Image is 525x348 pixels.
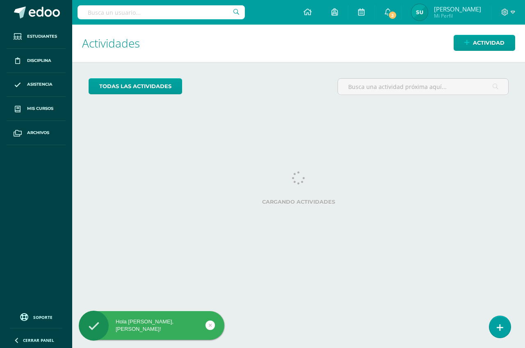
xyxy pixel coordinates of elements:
[473,35,504,50] span: Actividad
[79,318,224,333] div: Hola [PERSON_NAME], [PERSON_NAME]!
[434,12,481,19] span: Mi Perfil
[23,337,54,343] span: Cerrar panel
[7,121,66,145] a: Archivos
[411,4,428,20] img: dbe70acb003cb340b9a2d7461d68d99b.png
[27,81,52,88] span: Asistencia
[434,5,481,13] span: [PERSON_NAME]
[7,25,66,49] a: Estudiantes
[78,5,245,19] input: Busca un usuario...
[7,49,66,73] a: Disciplina
[10,311,62,322] a: Soporte
[27,105,53,112] span: Mis cursos
[33,314,52,320] span: Soporte
[27,57,51,64] span: Disciplina
[27,130,49,136] span: Archivos
[7,97,66,121] a: Mis cursos
[454,35,515,51] a: Actividad
[338,79,508,95] input: Busca una actividad próxima aquí...
[7,73,66,97] a: Asistencia
[388,11,397,20] span: 3
[82,25,515,62] h1: Actividades
[89,199,509,205] label: Cargando actividades
[89,78,182,94] a: todas las Actividades
[27,33,57,40] span: Estudiantes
